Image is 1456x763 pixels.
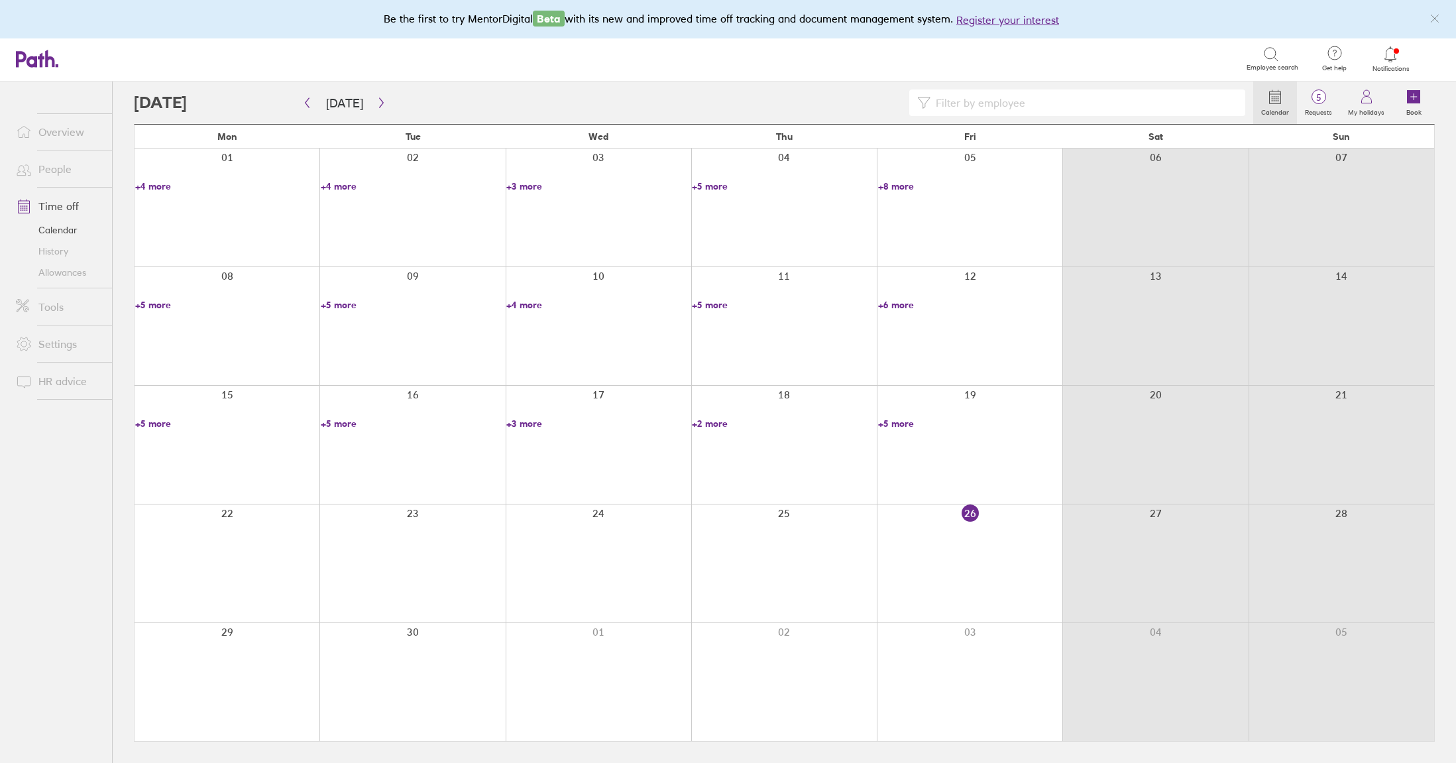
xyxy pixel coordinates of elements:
a: Tools [5,294,112,320]
div: Be the first to try MentorDigital with its new and improved time off tracking and document manage... [384,11,1072,28]
a: +3 more [506,418,691,430]
span: Employee search [1247,64,1298,72]
a: HR advice [5,368,112,394]
span: Fri [964,131,976,142]
a: +5 more [692,299,876,311]
a: +2 more [692,418,876,430]
a: +4 more [135,180,319,192]
span: Beta [533,11,565,27]
a: +5 more [321,418,505,430]
span: Sat [1148,131,1163,142]
a: Calendar [5,219,112,241]
a: Allowances [5,262,112,283]
div: Search [148,52,182,64]
button: [DATE] [315,92,374,114]
span: Wed [588,131,608,142]
a: +8 more [878,180,1062,192]
span: Notifications [1369,65,1412,73]
label: My holidays [1340,105,1392,117]
a: Calendar [1253,82,1297,124]
a: Time off [5,193,112,219]
span: Get help [1313,64,1356,72]
a: +6 more [878,299,1062,311]
a: +4 more [321,180,505,192]
span: Thu [776,131,793,142]
button: Register your interest [956,12,1059,28]
a: Notifications [1369,45,1412,73]
span: Sun [1333,131,1350,142]
a: +5 more [692,180,876,192]
a: +3 more [506,180,691,192]
a: 5Requests [1297,82,1340,124]
input: Filter by employee [930,90,1237,115]
a: +5 more [135,299,319,311]
label: Calendar [1253,105,1297,117]
a: +5 more [321,299,505,311]
span: 5 [1297,92,1340,103]
a: Book [1392,82,1435,124]
label: Book [1398,105,1429,117]
a: My holidays [1340,82,1392,124]
span: Tue [406,131,421,142]
a: Overview [5,119,112,145]
span: Mon [217,131,237,142]
a: History [5,241,112,262]
a: +5 more [878,418,1062,430]
a: +4 more [506,299,691,311]
label: Requests [1297,105,1340,117]
a: People [5,156,112,182]
a: Settings [5,331,112,357]
a: +5 more [135,418,319,430]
